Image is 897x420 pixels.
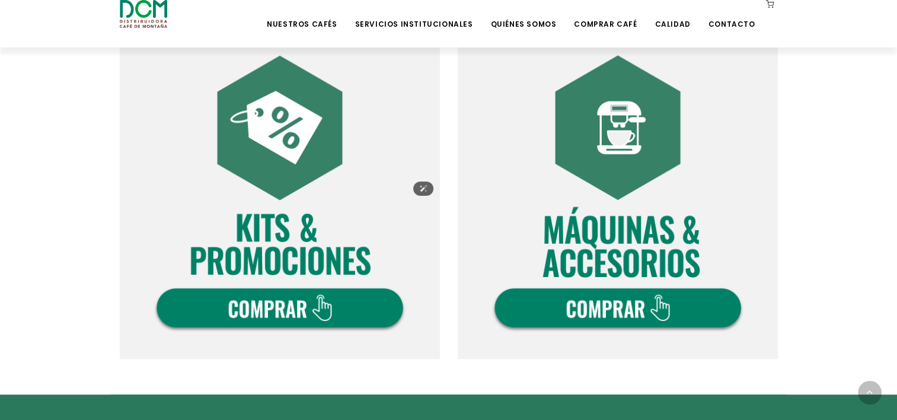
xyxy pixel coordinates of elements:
a: Contacto [701,1,762,29]
a: Calidad [647,1,697,29]
a: Nuestros Cafés [260,1,344,29]
img: DCM-WEB-BOT-COMPRA-V2024-03.png [120,39,440,359]
a: Quiénes Somos [483,1,563,29]
a: Comprar Café [567,1,644,29]
img: DCM-WEB-BOT-COMPRA-V2024-04.png [458,39,778,359]
a: Servicios Institucionales [347,1,480,29]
